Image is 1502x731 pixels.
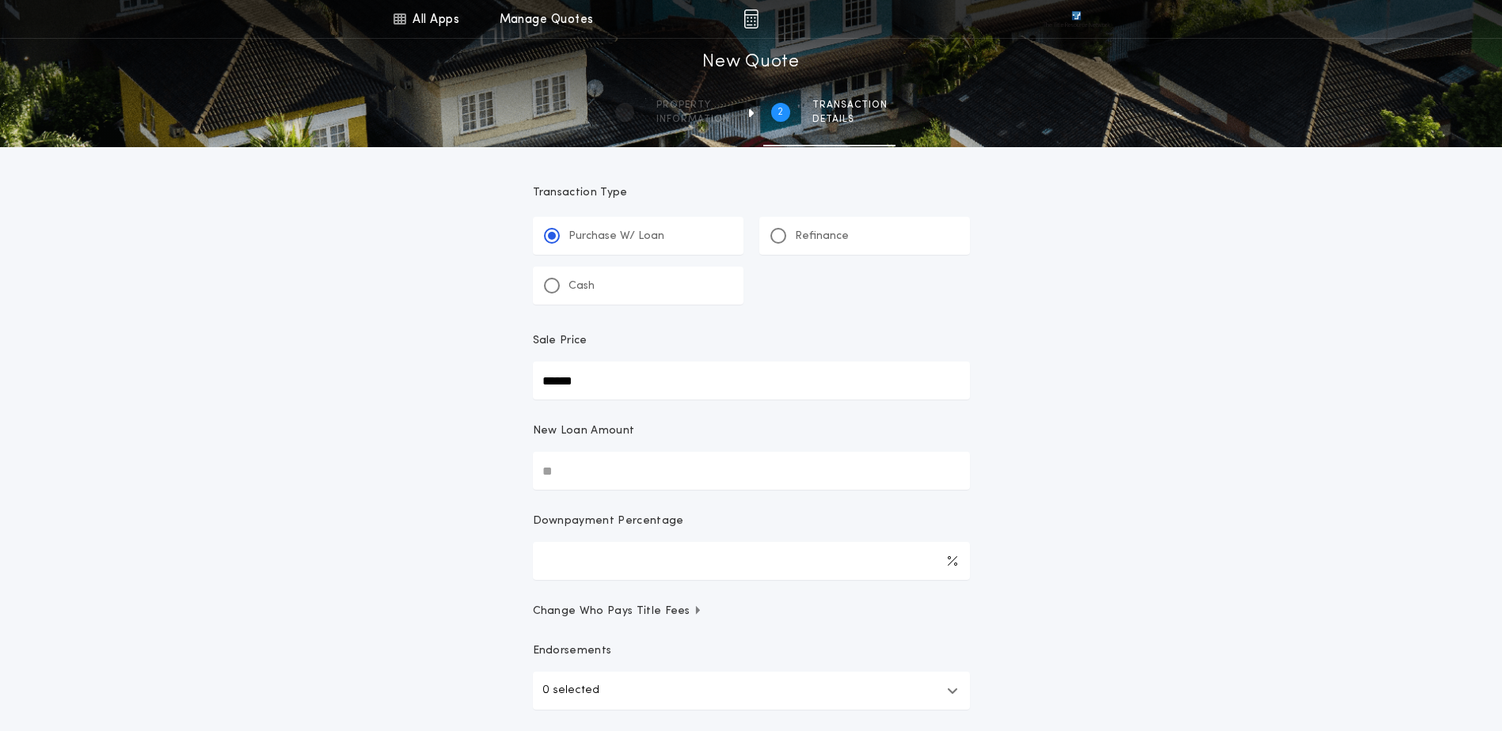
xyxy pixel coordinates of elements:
span: Transaction [812,99,888,112]
img: vs-icon [1043,11,1109,27]
p: Endorsements [533,643,970,659]
input: New Loan Amount [533,452,970,490]
span: Property [656,99,730,112]
p: Transaction Type [533,185,970,201]
span: Change Who Pays Title Fees [533,604,703,619]
p: Cash [568,278,595,294]
span: details [812,113,888,126]
button: 0 selected [533,672,970,710]
h1: New Quote [702,50,799,75]
p: Purchase W/ Loan [568,229,664,244]
p: Downpayment Percentage [533,513,684,529]
img: img [743,9,759,28]
button: Change Who Pays Title Fees [533,604,970,619]
p: Refinance [795,229,849,244]
input: Downpayment Percentage [533,542,970,580]
span: information [656,113,730,126]
p: Sale Price [533,333,587,349]
input: Sale Price [533,362,970,400]
h2: 2 [778,106,783,119]
p: 0 selected [542,681,599,700]
p: New Loan Amount [533,423,635,439]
